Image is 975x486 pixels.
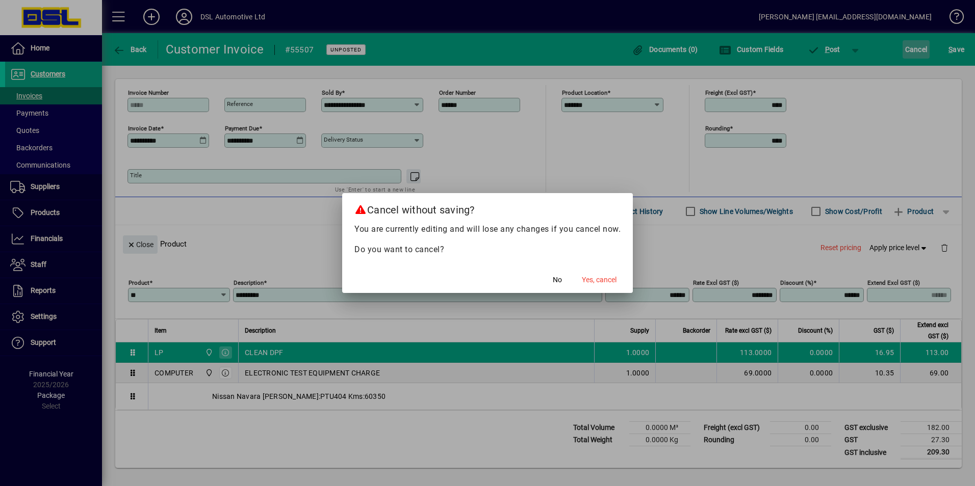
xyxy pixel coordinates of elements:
span: No [553,275,562,285]
p: Do you want to cancel? [354,244,621,256]
button: No [541,271,574,289]
p: You are currently editing and will lose any changes if you cancel now. [354,223,621,235]
h2: Cancel without saving? [342,193,633,223]
button: Yes, cancel [578,271,621,289]
span: Yes, cancel [582,275,617,285]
